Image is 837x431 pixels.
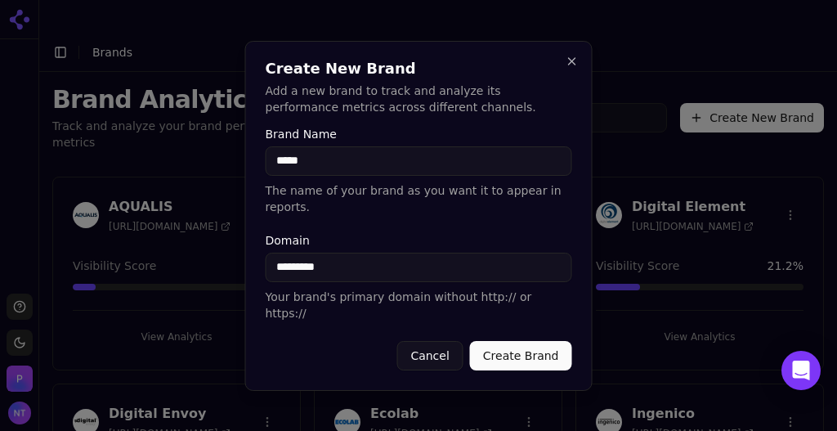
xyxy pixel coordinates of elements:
[266,83,572,115] p: Add a new brand to track and analyze its performance metrics across different channels.
[470,341,572,370] button: Create Brand
[266,235,572,246] label: Domain
[266,289,572,321] p: Your brand's primary domain without http:// or https://
[266,61,572,76] h2: Create New Brand
[266,182,572,215] p: The name of your brand as you want it to appear in reports.
[266,128,572,140] label: Brand Name
[396,341,463,370] button: Cancel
